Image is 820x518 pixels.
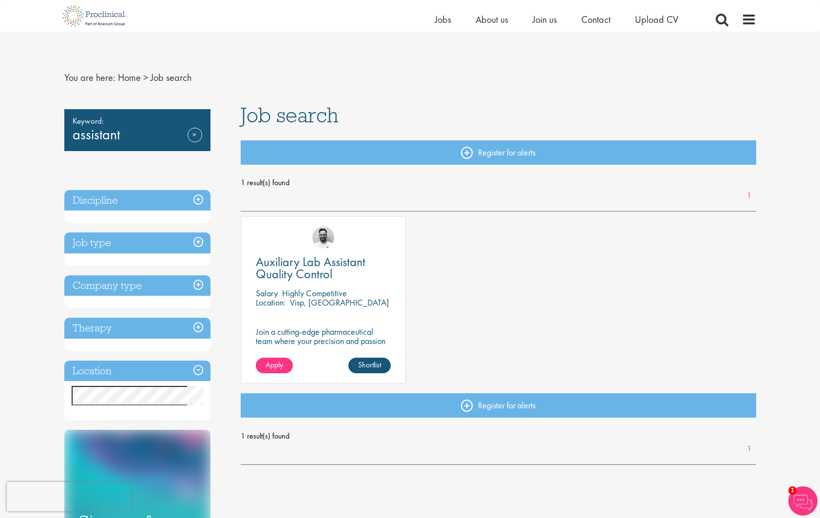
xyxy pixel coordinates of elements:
[188,128,202,156] a: Remove
[742,190,756,201] a: 1
[256,256,391,280] a: Auxiliary Lab Assistant Quality Control
[476,13,508,26] a: About us
[348,358,391,373] a: Shortlist
[241,429,756,443] span: 1 result(s) found
[256,327,391,364] p: Join a cutting-edge pharmaceutical team where your precision and passion for quality will help sh...
[64,275,210,296] h3: Company type
[256,297,286,308] span: Location:
[266,360,283,370] span: Apply
[64,232,210,253] h3: Job type
[256,253,365,282] span: Auxiliary Lab Assistant Quality Control
[64,318,210,339] h3: Therapy
[581,13,610,26] a: Contact
[256,288,278,299] span: Salary
[143,71,148,84] span: >
[256,358,293,373] a: Apply
[151,71,191,84] span: Job search
[290,297,389,308] p: Visp, [GEOGRAPHIC_DATA]
[282,288,347,299] p: Highly Competitive
[7,482,132,511] iframe: reCAPTCHA
[435,13,451,26] a: Jobs
[241,102,339,128] span: Job search
[241,393,756,418] a: Register for alerts
[73,114,202,128] span: Keyword:
[788,486,818,516] img: Chatbot
[118,71,141,84] a: breadcrumb link
[241,175,756,190] span: 1 result(s) found
[64,361,210,382] h3: Location
[312,227,334,249] img: Emile De Beer
[742,443,756,455] a: 1
[533,13,557,26] a: Join us
[241,140,756,165] a: Register for alerts
[788,486,797,495] span: 1
[64,71,115,84] span: You are here:
[64,109,210,151] div: assistant
[635,13,678,26] a: Upload CV
[64,190,210,211] h3: Discipline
